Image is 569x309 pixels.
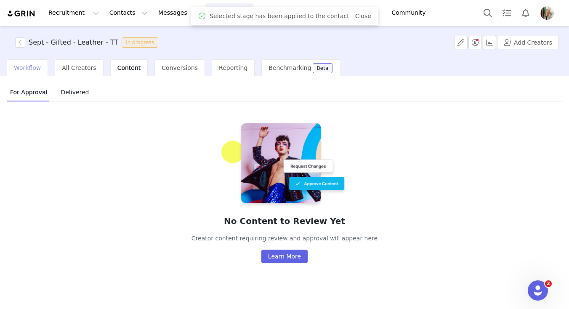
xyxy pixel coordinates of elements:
[122,37,158,48] span: In progress
[355,13,371,19] a: Close
[117,64,141,71] span: Content
[221,122,348,208] img: forapproval-empty@2x.png
[219,64,247,71] span: Reporting
[153,3,205,22] button: Messages
[43,3,104,22] button: Recruitment
[14,64,41,71] span: Workflow
[497,3,516,22] a: Tasks
[104,3,153,22] button: Contacts
[528,280,548,301] iframe: Intercom live chat
[317,66,329,71] div: Beta
[545,280,552,287] span: 2
[205,3,253,22] button: Program
[15,37,162,48] span: [object Object]
[261,250,308,263] button: Learn More
[269,64,311,71] span: Benchmarking
[300,3,352,22] button: Reporting
[535,6,562,20] button: Profile
[540,6,554,20] img: 24dc0699-fc21-4d94-ae4b-ce6d4e461e0b.jpg
[516,3,535,22] button: Notifications
[387,3,435,22] a: Community
[191,215,378,227] h2: No Content to Review Yet
[191,234,378,243] p: Creator content requiring review and approval will appear here
[497,36,559,49] button: Add Creators
[57,85,92,99] span: Delivered
[29,37,118,48] h3: Sept - Gifted - Leather - TT
[7,10,36,18] img: grin logo
[254,3,300,22] button: Content
[210,12,349,21] span: Selected stage has been applied to the contact
[479,3,497,22] button: Search
[7,85,51,99] span: For Approval
[162,64,198,71] span: Conversions
[353,3,386,22] a: Brands
[62,64,96,71] span: All Creators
